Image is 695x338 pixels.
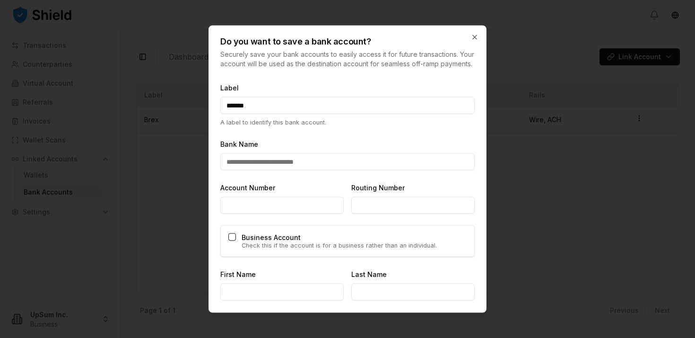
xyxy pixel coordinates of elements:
[242,243,437,249] p: Check this if the account is for a business rather than an individual.
[220,84,239,92] label: Label
[220,184,275,192] label: Account Number
[220,50,475,69] p: Securely save your bank accounts to easily access it for future transactions. Your account will b...
[351,184,405,192] label: Routing Number
[242,233,301,241] label: Business Account
[220,37,475,46] h2: Do you want to save a bank account?
[220,140,258,148] label: Bank Name
[220,118,475,127] p: A label to identify this bank account.
[220,270,256,278] label: First Name
[351,270,387,278] label: Last Name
